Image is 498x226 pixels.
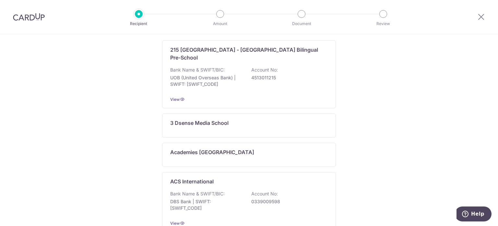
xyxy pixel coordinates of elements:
[170,46,320,61] p: 215 [GEOGRAPHIC_DATA] - [GEOGRAPHIC_DATA] Bilingual Pre-School
[170,221,180,226] a: View
[196,20,244,27] p: Amount
[170,198,243,211] p: DBS Bank | SWIFT: [SWIFT_CODE]
[170,191,225,197] p: Bank Name & SWIFT/BIC:
[251,67,278,73] p: Account No:
[251,198,324,205] p: 0339009598
[170,74,243,87] p: UOB (United Overseas Bank) | SWIFT: [SWIFT_CODE]
[170,148,254,156] p: Academies [GEOGRAPHIC_DATA]
[170,97,180,102] a: View
[251,74,324,81] p: 4513011215
[170,178,214,185] p: ACS International
[456,206,492,223] iframe: Opens a widget where you can find more information
[170,119,229,127] p: 3 Dsense Media School
[115,20,163,27] p: Recipient
[359,20,407,27] p: Review
[278,20,326,27] p: Document
[13,13,45,21] img: CardUp
[170,67,225,73] p: Bank Name & SWIFT/BIC:
[251,191,278,197] p: Account No:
